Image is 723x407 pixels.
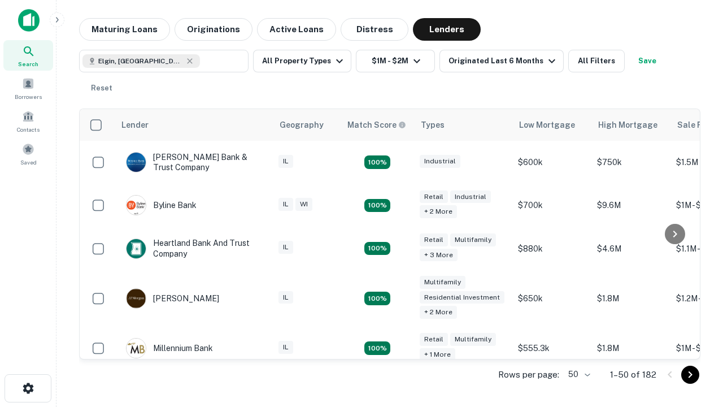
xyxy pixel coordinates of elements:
div: + 3 more [420,249,458,262]
div: Residential Investment [420,291,504,304]
img: capitalize-icon.png [18,9,40,32]
div: Retail [420,333,448,346]
th: High Mortgage [591,109,670,141]
div: Multifamily [420,276,465,289]
button: Distress [341,18,408,41]
div: WI [295,198,312,211]
div: [PERSON_NAME] [126,288,219,309]
div: Matching Properties: 28, hasApolloMatch: undefined [364,155,390,169]
div: IL [278,241,293,254]
span: Search [18,59,38,68]
iframe: Chat Widget [667,317,723,371]
div: Matching Properties: 19, hasApolloMatch: undefined [364,242,390,256]
img: picture [127,196,146,215]
td: $1.8M [591,327,670,370]
div: Capitalize uses an advanced AI algorithm to match your search with the best lender. The match sco... [347,119,406,131]
div: Industrial [420,155,460,168]
td: $750k [591,141,670,184]
img: picture [127,289,146,308]
button: Originated Last 6 Months [439,50,564,72]
button: Save your search to get updates of matches that match your search criteria. [629,50,665,72]
div: 50 [564,366,592,383]
div: IL [278,291,293,304]
td: $650k [512,270,591,327]
td: $700k [512,184,591,227]
td: $600k [512,141,591,184]
th: Lender [115,109,273,141]
div: Byline Bank [126,195,197,215]
div: Industrial [450,190,491,203]
td: $555.3k [512,327,591,370]
img: picture [127,339,146,358]
div: Matching Properties: 19, hasApolloMatch: undefined [364,199,390,213]
button: Lenders [413,18,481,41]
button: All Filters [568,50,625,72]
th: Geography [273,109,341,141]
a: Borrowers [3,73,53,103]
div: High Mortgage [598,118,657,132]
td: $9.6M [591,184,670,227]
div: Millennium Bank [126,338,213,358]
div: + 2 more [420,205,457,218]
div: IL [278,198,293,211]
div: IL [278,155,293,168]
th: Low Mortgage [512,109,591,141]
div: Heartland Bank And Trust Company [126,238,262,258]
button: Go to next page [681,366,699,384]
div: Retail [420,190,448,203]
div: Lender [121,118,149,132]
div: IL [278,341,293,354]
img: picture [127,239,146,258]
button: Originations [175,18,252,41]
a: Search [3,40,53,71]
button: Reset [84,77,120,99]
div: Originated Last 6 Months [448,54,559,68]
span: Saved [20,158,37,167]
div: Low Mortgage [519,118,575,132]
td: $4.6M [591,227,670,270]
div: Matching Properties: 26, hasApolloMatch: undefined [364,292,390,305]
button: $1M - $2M [356,50,435,72]
div: Multifamily [450,233,496,246]
p: Rows per page: [498,368,559,382]
a: Saved [3,138,53,169]
button: Maturing Loans [79,18,170,41]
a: Contacts [3,106,53,136]
div: + 1 more [420,348,455,361]
span: Borrowers [15,92,42,101]
div: Retail [420,233,448,246]
th: Types [414,109,512,141]
p: 1–50 of 182 [610,368,656,382]
div: + 2 more [420,306,457,319]
h6: Match Score [347,119,404,131]
div: Geography [280,118,324,132]
button: Active Loans [257,18,336,41]
td: $1.8M [591,270,670,327]
div: Types [421,118,445,132]
button: All Property Types [253,50,351,72]
div: [PERSON_NAME] Bank & Trust Company [126,152,262,172]
th: Capitalize uses an advanced AI algorithm to match your search with the best lender. The match sco... [341,109,414,141]
span: Contacts [17,125,40,134]
img: picture [127,153,146,172]
td: $880k [512,227,591,270]
div: Matching Properties: 16, hasApolloMatch: undefined [364,341,390,355]
div: Multifamily [450,333,496,346]
span: Elgin, [GEOGRAPHIC_DATA], [GEOGRAPHIC_DATA] [98,56,183,66]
